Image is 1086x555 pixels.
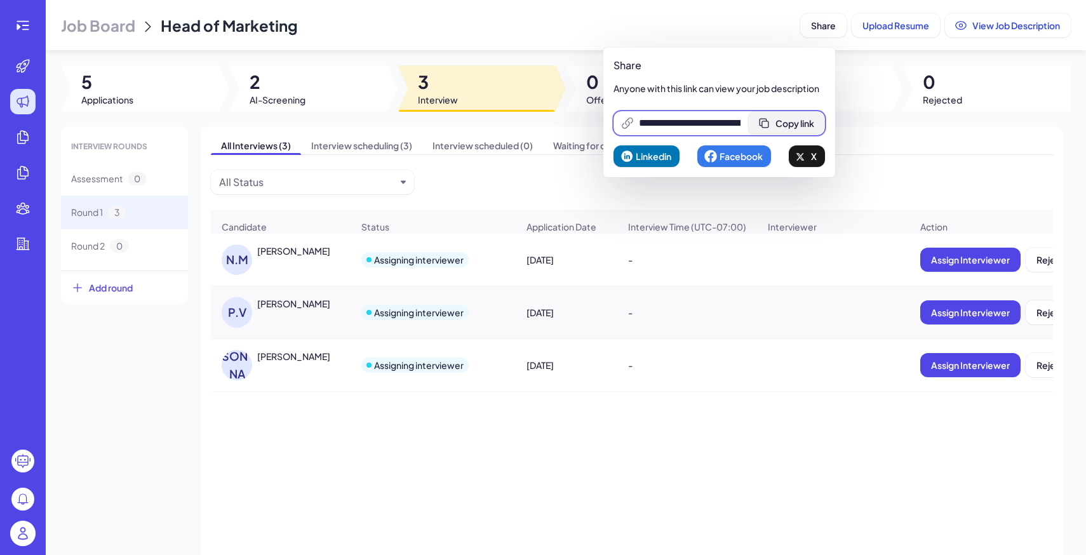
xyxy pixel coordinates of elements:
[110,239,129,253] span: 0
[89,281,133,294] span: Add round
[697,145,771,167] button: Facebook
[811,20,836,31] span: Share
[374,359,464,371] div: Assigning interviewer
[374,306,464,319] div: Assigning interviewer
[811,150,817,162] span: X
[222,220,267,233] span: Candidate
[636,150,671,162] span: Linkedin
[775,117,814,129] span: Copy link
[257,297,330,310] div: PATRICK VITALONE
[931,254,1010,265] span: Assign Interviewer
[257,244,330,257] div: Nilanjan Mandal
[1036,254,1064,265] span: Reject
[613,82,825,95] p: Anyone with this link can view your job description
[586,70,610,93] span: 0
[301,137,422,154] span: Interview scheduling (3)
[618,295,756,330] div: -
[161,16,298,35] span: Head of Marketing
[613,145,680,167] button: Linkedin
[526,220,596,233] span: Application Date
[931,307,1010,318] span: Assign Interviewer
[211,137,301,154] span: All Interviews (3)
[618,347,756,383] div: -
[61,271,188,304] button: Add round
[516,242,617,277] div: [DATE]
[945,13,1071,37] button: View Job Description
[923,93,962,106] span: Rejected
[768,220,817,233] span: Interviewer
[1026,248,1075,272] button: Reject
[71,239,105,253] span: Round 2
[628,220,746,233] span: Interview Time (UTC-07:00)
[250,70,305,93] span: 2
[789,145,825,167] button: X
[108,206,126,219] span: 3
[71,172,123,185] span: Assessment
[862,20,929,31] span: Upload Resume
[613,58,825,73] p: Share
[923,70,962,93] span: 0
[128,172,147,185] span: 0
[516,295,617,330] div: [DATE]
[618,242,756,277] div: -
[748,111,825,135] button: Copy link
[81,93,133,106] span: Applications
[800,13,847,37] button: Share
[418,70,458,93] span: 3
[852,13,940,37] button: Upload Resume
[543,137,660,154] span: Waiting for decision (0)
[516,347,617,383] div: [DATE]
[1036,359,1064,371] span: Reject
[920,220,948,233] span: Action
[931,359,1010,371] span: Assign Interviewer
[61,131,188,162] div: INTERVIEW ROUNDS
[920,248,1021,272] button: Assign Interviewer
[1026,353,1075,377] button: Reject
[1026,300,1075,324] button: Reject
[81,70,133,93] span: 5
[61,15,135,36] span: Job Board
[586,93,610,106] span: Offer
[222,350,252,380] div: [PERSON_NAME]
[418,93,458,106] span: Interview
[920,353,1021,377] button: Assign Interviewer
[222,297,252,328] div: P.V
[720,150,763,162] span: Facebook
[972,20,1060,31] span: View Job Description
[222,244,252,275] div: N.M
[257,350,330,363] div: Victor Lin
[361,220,389,233] span: Status
[374,253,464,266] div: Assigning interviewer
[422,137,543,154] span: Interview scheduled (0)
[920,300,1021,324] button: Assign Interviewer
[219,175,396,190] button: All Status
[10,521,36,546] img: user_logo.png
[250,93,305,106] span: AI-Screening
[1036,307,1064,318] span: Reject
[219,175,264,190] div: All Status
[71,206,103,219] span: Round 1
